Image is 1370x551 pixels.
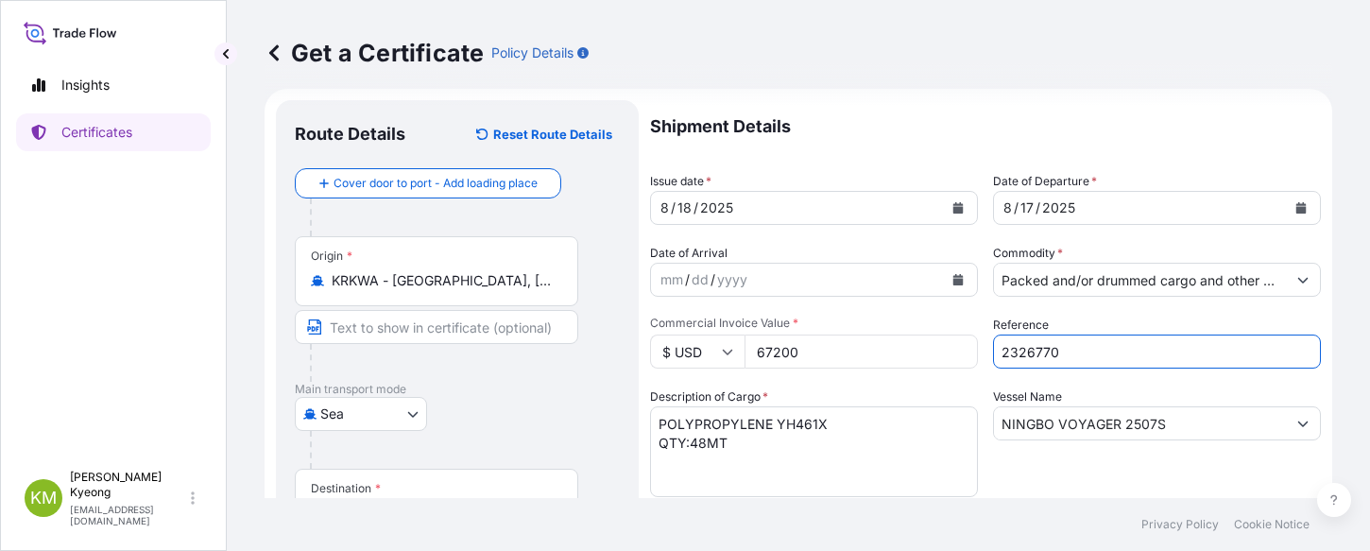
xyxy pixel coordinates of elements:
[745,335,978,369] input: Enter amount
[311,249,352,264] div: Origin
[61,123,132,142] p: Certificates
[467,119,620,149] button: Reset Route Details
[295,168,561,198] button: Cover door to port - Add loading place
[334,174,538,193] span: Cover door to port - Add loading place
[1286,406,1320,440] button: Show suggestions
[1002,197,1014,219] div: month,
[70,504,187,526] p: [EMAIL_ADDRESS][DOMAIN_NAME]
[943,193,973,223] button: Calendar
[715,268,749,291] div: year,
[943,265,973,295] button: Calendar
[993,172,1097,191] span: Date of Departure
[650,316,978,331] span: Commercial Invoice Value
[493,125,612,144] p: Reset Route Details
[1234,517,1310,532] a: Cookie Notice
[993,335,1321,369] input: Enter booking reference
[1036,197,1040,219] div: /
[1286,193,1316,223] button: Calendar
[311,481,381,496] div: Destination
[993,316,1049,335] label: Reference
[994,263,1286,297] input: Type to search commodity
[676,197,694,219] div: day,
[650,172,711,191] span: Issue date
[698,197,735,219] div: year,
[16,66,211,104] a: Insights
[70,470,187,500] p: [PERSON_NAME] Kyeong
[30,489,57,508] span: KM
[993,244,1063,263] label: Commodity
[694,197,698,219] div: /
[16,113,211,151] a: Certificates
[295,397,427,431] button: Select transport
[265,38,484,68] p: Get a Certificate
[994,406,1286,440] input: Type to search vessel name or IMO
[650,387,768,406] label: Description of Cargo
[295,310,578,344] input: Text to appear on certificate
[650,244,728,263] span: Date of Arrival
[1141,517,1219,532] a: Privacy Policy
[671,197,676,219] div: /
[1040,197,1077,219] div: year,
[1014,197,1019,219] div: /
[685,268,690,291] div: /
[295,382,620,397] p: Main transport mode
[491,43,574,62] p: Policy Details
[993,387,1062,406] label: Vessel Name
[650,100,1321,153] p: Shipment Details
[332,271,555,290] input: Origin
[659,268,685,291] div: month,
[1019,197,1036,219] div: day,
[659,197,671,219] div: month,
[711,268,715,291] div: /
[61,76,110,95] p: Insights
[690,268,711,291] div: day,
[320,405,344,423] span: Sea
[1286,263,1320,297] button: Show suggestions
[295,123,405,146] p: Route Details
